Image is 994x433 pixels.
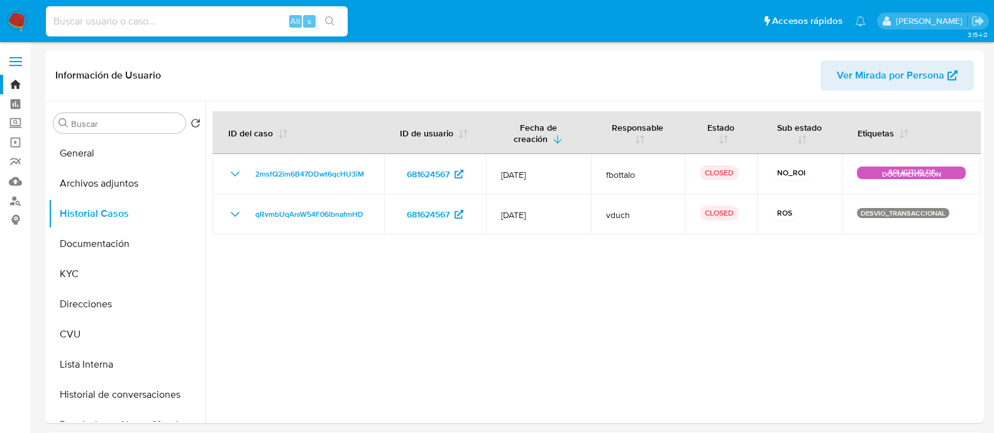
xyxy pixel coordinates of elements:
[48,380,206,410] button: Historial de conversaciones
[290,15,301,27] span: Alt
[48,319,206,349] button: CVU
[46,13,348,30] input: Buscar usuario o caso...
[58,118,69,128] button: Buscar
[307,15,311,27] span: s
[855,16,866,26] a: Notificaciones
[48,168,206,199] button: Archivos adjuntos
[55,69,161,82] h1: Información de Usuario
[48,259,206,289] button: KYC
[820,60,974,90] button: Ver Mirada por Persona
[837,60,944,90] span: Ver Mirada por Persona
[48,289,206,319] button: Direcciones
[971,14,985,28] a: Salir
[896,15,967,27] p: martin.degiuli@mercadolibre.com
[48,229,206,259] button: Documentación
[48,349,206,380] button: Lista Interna
[48,199,206,229] button: Historial Casos
[191,118,201,132] button: Volver al orden por defecto
[317,13,343,30] button: search-icon
[71,118,180,129] input: Buscar
[48,138,206,168] button: General
[772,14,842,28] span: Accesos rápidos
